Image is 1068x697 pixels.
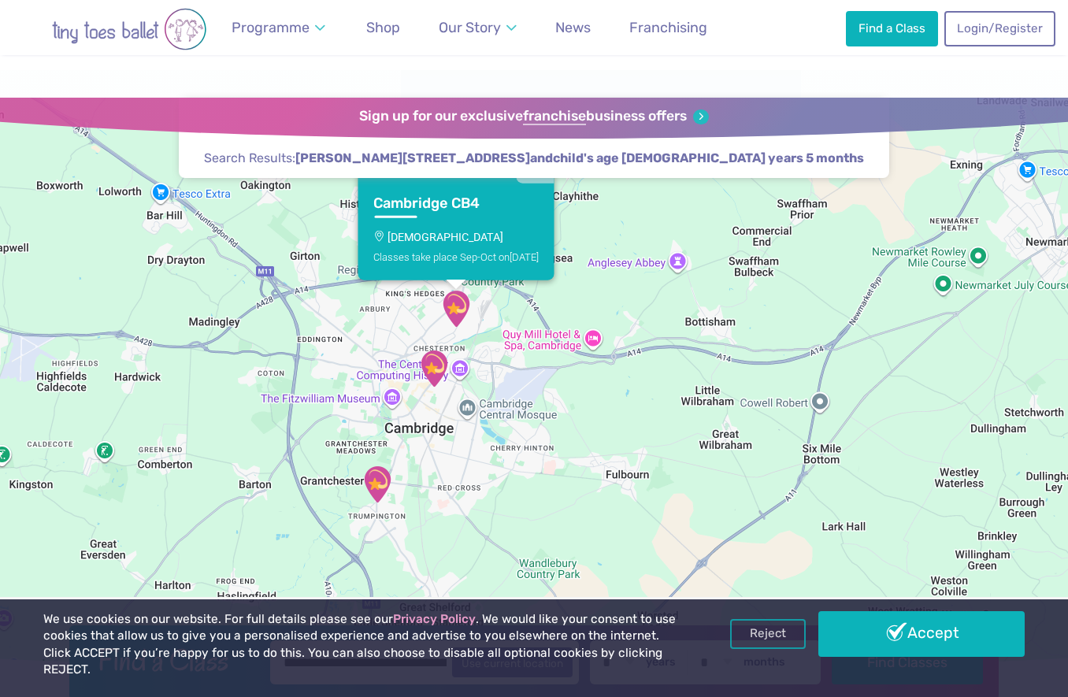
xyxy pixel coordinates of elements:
a: News [548,10,598,46]
a: Sign up for our exclusivefranchisebusiness offers [359,108,708,125]
strong: franchise [523,108,586,125]
h3: Cambridge CB4 [373,195,510,213]
div: Classes take place Sep-Oct on [373,250,539,262]
span: Shop [366,19,400,35]
a: Privacy Policy [393,612,476,626]
span: [DATE] [510,250,539,262]
div: St Matthew's Church [414,349,454,388]
a: Franchising [622,10,714,46]
span: Our Story [439,19,501,35]
span: child's age [DEMOGRAPHIC_DATA] years 5 months [553,150,864,167]
a: Find a Class [846,11,937,46]
strong: and [295,150,864,165]
span: Franchising [629,19,707,35]
a: Accept [818,611,1025,657]
span: News [555,19,591,35]
img: tiny toes ballet [19,8,239,50]
a: Shop [359,10,407,46]
a: Reject [730,619,806,649]
div: Chesterton Methodist Church [436,289,476,328]
a: Login/Register [944,11,1055,46]
span: [PERSON_NAME][STREET_ADDRESS] [295,150,530,167]
p: We use cookies on our website. For full details please see our . We would like your consent to us... [43,611,681,679]
a: Programme [224,10,333,46]
p: [DEMOGRAPHIC_DATA] [373,231,539,243]
div: Trumpington Village Hall [358,465,397,504]
a: Our Story [432,10,525,46]
span: Programme [232,19,310,35]
a: Cambridge CB4[DEMOGRAPHIC_DATA]Classes take place Sep-Oct on[DATE] [358,184,554,280]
